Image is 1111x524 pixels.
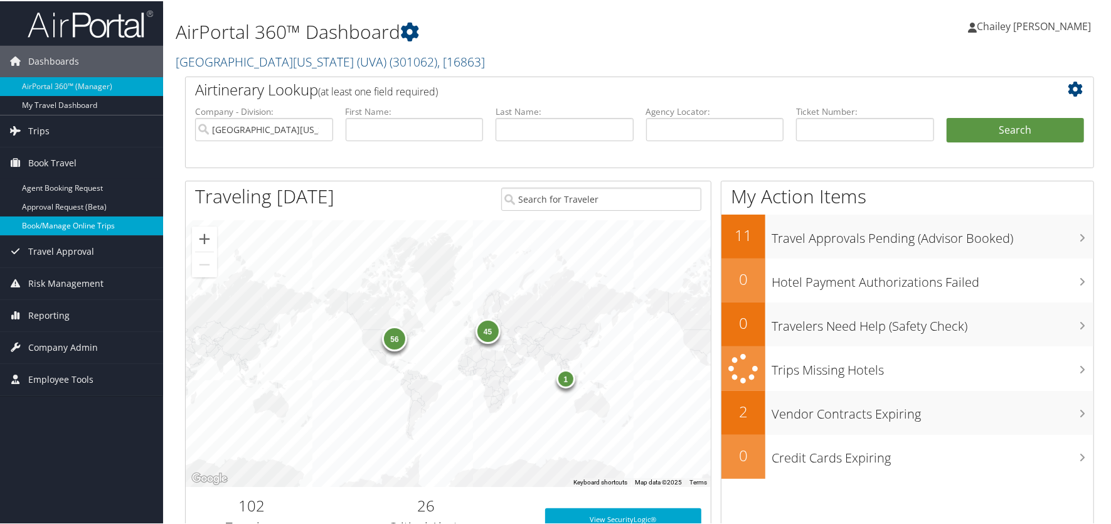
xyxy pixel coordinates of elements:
label: Agency Locator: [646,104,784,117]
a: Trips Missing Hotels [721,345,1093,390]
div: 1 [556,368,575,387]
a: 0Credit Cards Expiring [721,434,1093,478]
span: Employee Tools [28,363,93,394]
h2: 2 [721,400,765,421]
span: Reporting [28,299,70,330]
img: Google [189,469,230,486]
label: Company - Division: [195,104,333,117]
span: Trips [28,114,50,146]
img: airportal-logo.png [28,8,153,38]
h2: Airtinerary Lookup [195,78,1008,99]
label: First Name: [346,104,484,117]
button: Search [947,117,1085,142]
h2: 0 [721,311,765,333]
span: Dashboards [28,45,79,76]
h1: AirPortal 360™ Dashboard [176,18,794,44]
button: Zoom out [192,251,217,276]
h3: Travelers Need Help (Safety Check) [772,310,1093,334]
span: ( 301062 ) [390,52,437,69]
h2: 0 [721,444,765,465]
h1: Traveling [DATE] [195,182,334,208]
a: [GEOGRAPHIC_DATA][US_STATE] (UVA) [176,52,485,69]
span: Book Travel [28,146,77,178]
h3: Travel Approvals Pending (Advisor Booked) [772,222,1093,246]
span: Map data ©2025 [635,478,682,484]
h3: Hotel Payment Authorizations Failed [772,266,1093,290]
div: 56 [382,325,407,350]
span: Travel Approval [28,235,94,266]
h2: 102 [195,494,307,515]
div: 45 [476,317,501,342]
h2: 26 [326,494,526,515]
a: Open this area in Google Maps (opens a new window) [189,469,230,486]
a: 2Vendor Contracts Expiring [721,390,1093,434]
a: 0Travelers Need Help (Safety Check) [721,301,1093,345]
label: Ticket Number: [796,104,934,117]
h3: Trips Missing Hotels [772,354,1093,378]
a: Terms (opens in new tab) [689,478,707,484]
span: Company Admin [28,331,98,362]
button: Zoom in [192,225,217,250]
button: Keyboard shortcuts [573,477,627,486]
h2: 11 [721,223,765,245]
span: (at least one field required) [318,83,438,97]
h2: 0 [721,267,765,289]
h1: My Action Items [721,182,1093,208]
input: Search for Traveler [501,186,701,210]
span: Risk Management [28,267,104,298]
a: Chailey [PERSON_NAME] [968,6,1103,44]
a: 11Travel Approvals Pending (Advisor Booked) [721,213,1093,257]
span: Chailey [PERSON_NAME] [977,18,1091,32]
h3: Vendor Contracts Expiring [772,398,1093,422]
a: 0Hotel Payment Authorizations Failed [721,257,1093,301]
span: , [ 16863 ] [437,52,485,69]
h3: Credit Cards Expiring [772,442,1093,466]
label: Last Name: [496,104,634,117]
